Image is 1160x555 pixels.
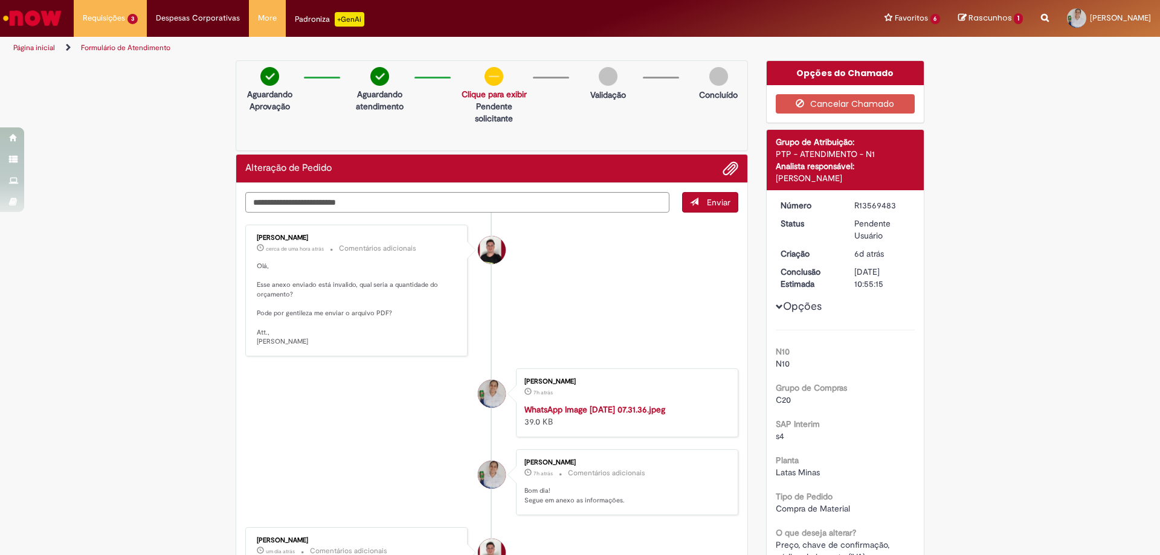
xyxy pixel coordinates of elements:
[266,548,295,555] time: 30/09/2025 13:53:17
[266,245,324,252] time: 01/10/2025 14:12:35
[682,192,738,213] button: Enviar
[9,37,764,59] ul: Trilhas de página
[266,548,295,555] span: um dia atrás
[568,468,645,478] small: Comentários adicionais
[776,148,915,160] div: PTP - ATENDIMENTO - N1
[156,12,240,24] span: Despesas Corporativas
[767,61,924,85] div: Opções do Chamado
[776,394,791,405] span: C20
[930,14,941,24] span: 6
[335,12,364,27] p: +GenAi
[776,467,820,478] span: Latas Minas
[776,527,856,538] b: O que deseja alterar?
[478,236,506,264] div: Matheus Henrique Drudi
[590,89,626,101] p: Validação
[260,67,279,86] img: check-circle-green.png
[524,403,726,428] div: 39.0 KB
[485,67,503,86] img: circle-minus.png
[854,199,910,211] div: R13569483
[257,234,458,242] div: [PERSON_NAME]
[776,503,850,514] span: Compra de Material
[257,537,458,544] div: [PERSON_NAME]
[709,67,728,86] img: img-circle-grey.png
[776,136,915,148] div: Grupo de Atribuição:
[1090,13,1151,23] span: [PERSON_NAME]
[699,89,738,101] p: Concluído
[776,382,847,393] b: Grupo de Compras
[524,486,726,505] p: Bom dia! Segue em anexo as informações.
[968,12,1012,24] span: Rascunhos
[245,163,332,174] h2: Alteração de Pedido Histórico de tíquete
[127,14,138,24] span: 3
[854,248,884,259] span: 6d atrás
[772,266,846,290] dt: Conclusão Estimada
[339,243,416,254] small: Comentários adicionais
[295,12,364,27] div: Padroniza
[478,461,506,489] div: Maria Eduarda Venancio dos Santos
[524,378,726,385] div: [PERSON_NAME]
[351,88,408,112] p: Aguardando atendimento
[776,491,833,502] b: Tipo de Pedido
[258,12,277,24] span: More
[524,404,665,415] a: WhatsApp Image [DATE] 07.31.36.jpeg
[241,88,298,112] p: Aguardando Aprovação
[854,248,910,260] div: 26/09/2025 09:48:29
[533,389,553,396] time: 01/10/2025 08:08:24
[776,94,915,114] button: Cancelar Chamado
[257,261,458,347] p: Olá, Esse anexo enviado está invalido, qual seria a quantidade do orçamento? Pode por gentileza m...
[776,431,784,441] span: s4
[533,470,553,477] time: 01/10/2025 08:08:13
[478,380,506,408] div: Maria Eduarda Venancio dos Santos
[854,248,884,259] time: 26/09/2025 09:48:29
[83,12,125,24] span: Requisições
[772,217,846,229] dt: Status
[958,13,1023,24] a: Rascunhos
[266,245,324,252] span: cerca de uma hora atrás
[81,43,170,53] a: Formulário de Atendimento
[1,6,63,30] img: ServiceNow
[776,346,790,357] b: N10
[245,192,669,213] textarea: Digite sua mensagem aqui...
[524,459,726,466] div: [PERSON_NAME]
[776,160,915,172] div: Analista responsável:
[776,358,790,369] span: N10
[854,266,910,290] div: [DATE] 10:55:15
[776,172,915,184] div: [PERSON_NAME]
[895,12,928,24] span: Favoritos
[707,197,730,208] span: Enviar
[723,161,738,176] button: Adicionar anexos
[533,470,553,477] span: 7h atrás
[533,389,553,396] span: 7h atrás
[772,248,846,260] dt: Criação
[462,100,527,124] p: Pendente solicitante
[462,89,527,100] a: Clique para exibir
[772,199,846,211] dt: Número
[854,217,910,242] div: Pendente Usuário
[776,455,799,466] b: Planta
[13,43,55,53] a: Página inicial
[776,419,820,429] b: SAP Interim
[599,67,617,86] img: img-circle-grey.png
[1014,13,1023,24] span: 1
[370,67,389,86] img: check-circle-green.png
